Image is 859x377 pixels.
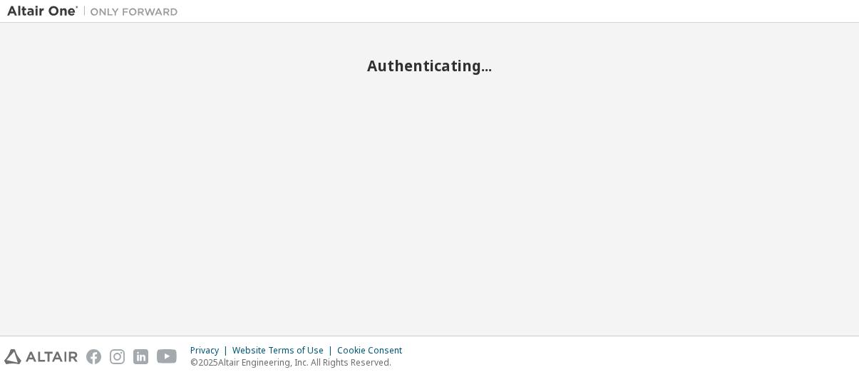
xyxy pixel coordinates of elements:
[7,4,185,19] img: Altair One
[110,349,125,364] img: instagram.svg
[157,349,178,364] img: youtube.svg
[232,345,337,356] div: Website Terms of Use
[190,356,411,368] p: © 2025 Altair Engineering, Inc. All Rights Reserved.
[337,345,411,356] div: Cookie Consent
[4,349,78,364] img: altair_logo.svg
[86,349,101,364] img: facebook.svg
[190,345,232,356] div: Privacy
[133,349,148,364] img: linkedin.svg
[7,56,852,75] h2: Authenticating...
